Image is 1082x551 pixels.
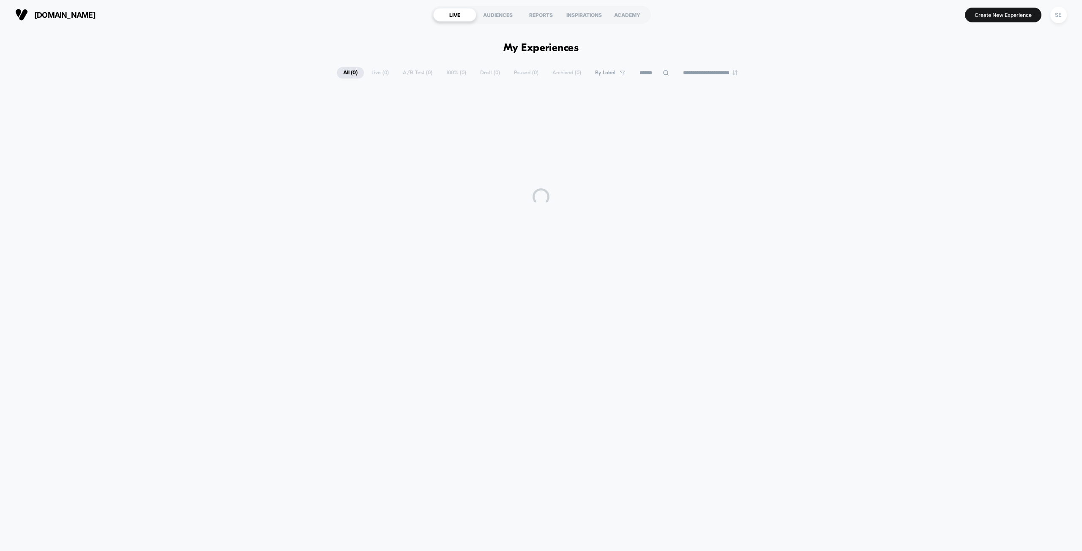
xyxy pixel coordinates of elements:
[732,70,738,75] img: end
[337,67,364,79] span: All ( 0 )
[1050,7,1067,23] div: SE
[13,8,98,22] button: [DOMAIN_NAME]
[595,70,615,76] span: By Label
[503,42,579,54] h1: My Experiences
[606,8,649,22] div: ACADEMY
[433,8,476,22] div: LIVE
[34,11,96,19] span: [DOMAIN_NAME]
[1048,6,1069,24] button: SE
[15,8,28,21] img: Visually logo
[563,8,606,22] div: INSPIRATIONS
[965,8,1041,22] button: Create New Experience
[476,8,519,22] div: AUDIENCES
[519,8,563,22] div: REPORTS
